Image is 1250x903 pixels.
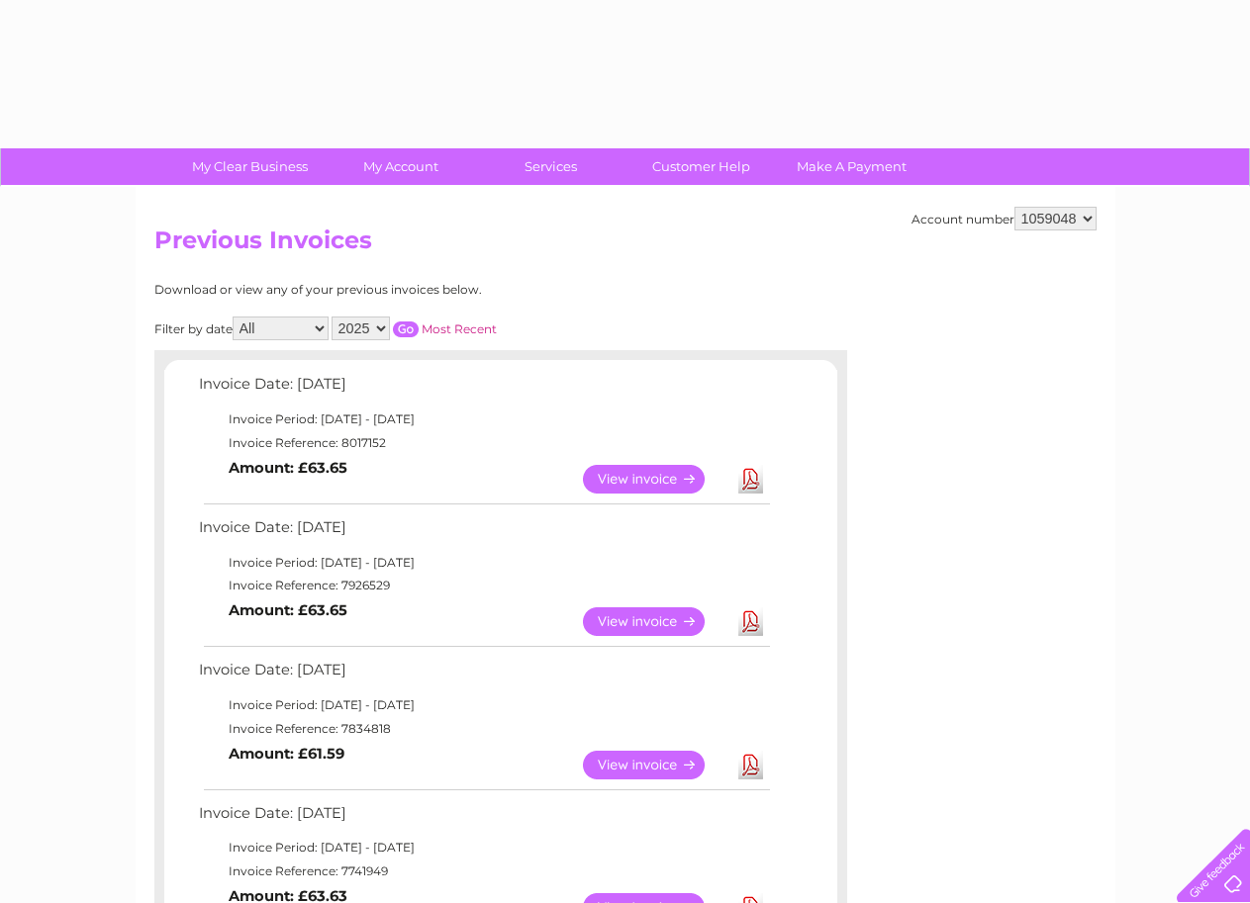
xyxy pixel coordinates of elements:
[469,148,632,185] a: Services
[194,371,773,407] td: Invoice Date: [DATE]
[770,148,933,185] a: Make A Payment
[194,800,773,837] td: Invoice Date: [DATE]
[194,693,773,717] td: Invoice Period: [DATE] - [DATE]
[738,465,763,494] a: Download
[620,148,783,185] a: Customer Help
[319,148,482,185] a: My Account
[738,607,763,636] a: Download
[194,514,773,551] td: Invoice Date: [DATE]
[583,607,728,636] a: View
[583,751,728,779] a: View
[229,745,344,763] b: Amount: £61.59
[738,751,763,779] a: Download
[154,316,674,340] div: Filter by date
[912,207,1097,230] div: Account number
[194,407,773,431] td: Invoice Period: [DATE] - [DATE]
[194,431,773,455] td: Invoice Reference: 8017152
[194,836,773,859] td: Invoice Period: [DATE] - [DATE]
[422,321,497,336] a: Most Recent
[229,459,347,477] b: Amount: £63.65
[194,551,773,575] td: Invoice Period: [DATE] - [DATE]
[194,859,773,883] td: Invoice Reference: 7741949
[154,283,674,297] div: Download or view any of your previous invoices below.
[194,717,773,741] td: Invoice Reference: 7834818
[194,657,773,693] td: Invoice Date: [DATE]
[154,226,1097,264] h2: Previous Invoices
[168,148,332,185] a: My Clear Business
[229,601,347,619] b: Amount: £63.65
[583,465,728,494] a: View
[194,574,773,597] td: Invoice Reference: 7926529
